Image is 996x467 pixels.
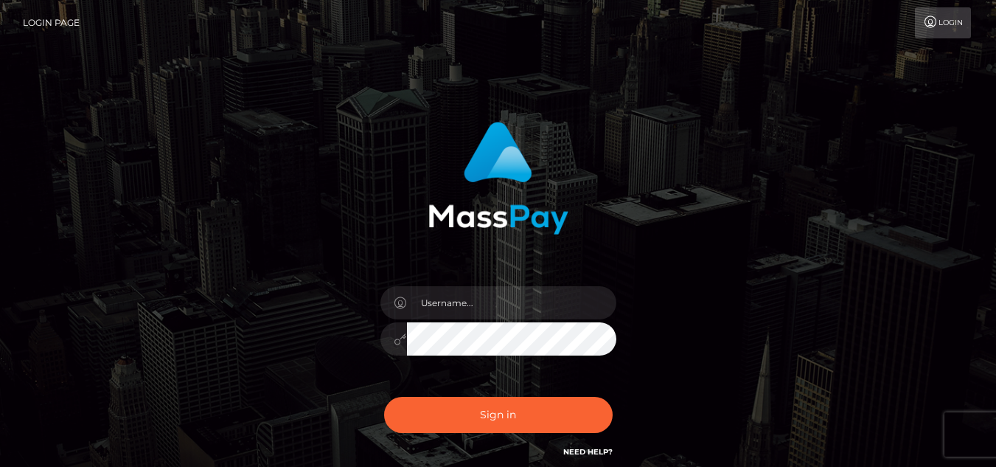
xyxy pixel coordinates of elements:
[428,122,568,235] img: MassPay Login
[23,7,80,38] a: Login Page
[915,7,971,38] a: Login
[384,397,613,433] button: Sign in
[563,447,613,457] a: Need Help?
[407,286,616,319] input: Username...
